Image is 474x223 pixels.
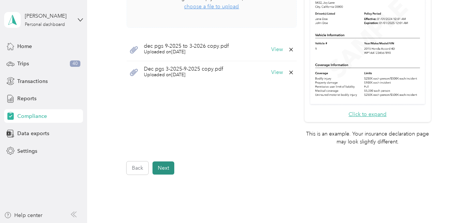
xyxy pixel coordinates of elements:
[184,3,239,10] span: choose a file to upload
[17,42,32,50] span: Home
[144,66,223,72] span: Dec pgs 3-2025-9-2025 copy.pdf
[271,47,283,52] button: View
[17,147,37,155] span: Settings
[349,110,386,118] button: Click to expand
[17,112,47,120] span: Compliance
[70,60,80,67] span: 40
[17,77,48,85] span: Transactions
[271,70,283,75] button: View
[17,130,49,137] span: Data exports
[152,161,174,175] button: Next
[17,95,36,102] span: Reports
[4,211,42,219] button: Help center
[144,49,229,56] span: Uploaded on [DATE]
[432,181,474,223] iframe: Everlance-gr Chat Button Frame
[17,60,29,68] span: Trips
[127,161,148,175] button: Back
[25,23,65,27] div: Personal dashboard
[25,12,72,20] div: [PERSON_NAME]
[305,130,431,146] p: This is an example. Your insurance declaration page may look slightly different.
[144,72,223,78] span: Uploaded on [DATE]
[144,44,229,49] span: dec pgs 9-2025 to 3-2026 copy.pdf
